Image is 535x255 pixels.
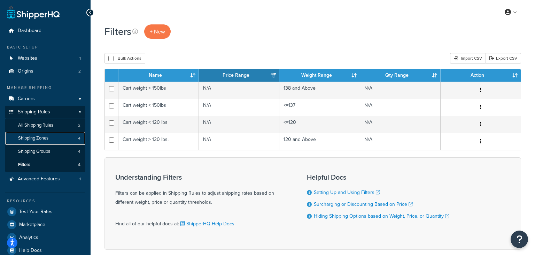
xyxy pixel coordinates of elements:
[314,189,380,196] a: Setting Up and Using Filters
[5,85,85,91] div: Manage Shipping
[5,231,85,244] a: Analytics
[360,99,441,116] td: N/A
[5,145,85,158] a: Shipping Groups 4
[18,176,60,182] span: Advanced Features
[18,135,48,141] span: Shipping Zones
[118,133,199,150] td: Cart weight > 120 lbs.
[18,162,30,168] span: Filters
[5,132,85,145] a: Shipping Zones 4
[19,248,42,254] span: Help Docs
[5,158,85,171] li: Filters
[79,55,81,61] span: 1
[279,133,360,150] td: 120 and Above
[5,52,85,65] li: Websites
[199,82,279,99] td: N/A
[307,173,449,181] h3: Helpful Docs
[199,99,279,116] td: N/A
[5,218,85,231] a: Marketplace
[5,173,85,186] li: Advanced Features
[360,69,441,82] th: Qty Range: activate to sort column ascending
[18,109,50,115] span: Shipping Rules
[199,133,279,150] td: N/A
[5,119,85,132] li: All Shipping Rules
[144,24,171,39] a: + New
[19,235,38,241] span: Analytics
[118,116,199,133] td: Cart weight < 120 lbs
[18,68,33,74] span: Origins
[486,53,521,63] a: Export CSV
[5,65,85,78] li: Origins
[18,122,53,128] span: All Shipping Rules
[314,201,413,208] a: Surcharging or Discounting Based on Price
[78,122,80,128] span: 2
[5,65,85,78] a: Origins 2
[78,162,80,168] span: 4
[5,106,85,172] li: Shipping Rules
[118,82,199,99] td: Cart weight > 150lbs
[104,25,131,38] h1: Filters
[5,158,85,171] a: Filters 4
[5,24,85,37] a: Dashboard
[279,69,360,82] th: Weight Range: activate to sort column ascending
[5,92,85,105] a: Carriers
[279,99,360,116] td: <=137
[7,5,60,19] a: ShipperHQ Home
[5,52,85,65] a: Websites 1
[5,119,85,132] a: All Shipping Rules 2
[118,69,199,82] th: Name: activate to sort column ascending
[78,68,81,74] span: 2
[18,96,35,102] span: Carriers
[5,198,85,204] div: Resources
[441,69,521,82] th: Action: activate to sort column ascending
[18,28,41,34] span: Dashboard
[5,145,85,158] li: Shipping Groups
[5,44,85,50] div: Basic Setup
[78,149,80,155] span: 4
[450,53,486,63] div: Import CSV
[78,135,80,141] span: 4
[19,209,53,215] span: Test Your Rates
[115,214,289,228] div: Find all of our helpful docs at:
[279,116,360,133] td: <=120
[79,176,81,182] span: 1
[511,231,528,248] button: Open Resource Center
[279,82,360,99] td: 138 and Above
[150,28,165,36] span: + New
[118,99,199,116] td: Cart weight < 150lbs
[5,173,85,186] a: Advanced Features 1
[18,55,37,61] span: Websites
[5,205,85,218] a: Test Your Rates
[5,106,85,119] a: Shipping Rules
[19,222,45,228] span: Marketplace
[179,220,234,227] a: ShipperHQ Help Docs
[199,69,279,82] th: Price Range: activate to sort column ascending
[360,82,441,99] td: N/A
[18,149,50,155] span: Shipping Groups
[104,53,145,63] button: Bulk Actions
[360,133,441,150] td: N/A
[115,173,289,207] div: Filters can be applied in Shipping Rules to adjust shipping rates based on different weight, pric...
[360,116,441,133] td: N/A
[199,116,279,133] td: N/A
[314,212,449,220] a: Hiding Shipping Options based on Weight, Price, or Quantity
[115,173,289,181] h3: Understanding Filters
[5,132,85,145] li: Shipping Zones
